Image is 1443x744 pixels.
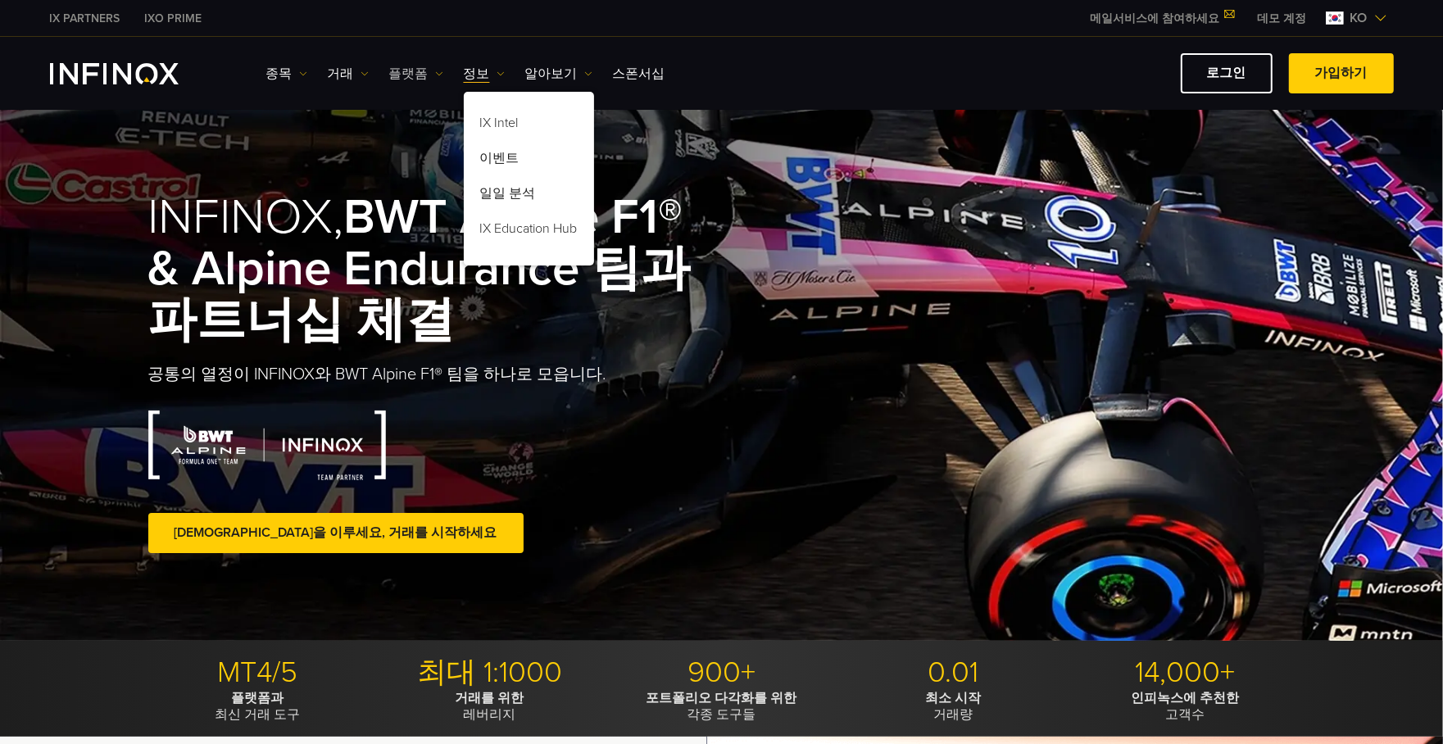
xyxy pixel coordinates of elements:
[266,64,307,84] a: 종목
[50,63,217,84] a: INFINOX Logo
[38,10,133,27] a: INFINOX
[464,143,594,179] a: 이벤트
[148,188,691,350] strong: BWT Alpine F1® & Alpine Endurance 팀과 파트너십 체결
[1246,10,1319,27] a: INFINOX MENU
[389,64,443,84] a: 플랫폼
[148,192,722,347] h1: INFINOX,
[464,214,594,249] a: IX Education Hub
[525,64,592,84] a: 알아보기
[1181,53,1273,93] a: 로그인
[1078,11,1246,25] a: 메일서비스에 참여하세요
[464,108,594,143] a: IX Intel
[1289,53,1394,93] a: 가입하기
[148,513,524,553] a: [DEMOGRAPHIC_DATA]을 이루세요, 거래를 시작하세요
[464,64,505,84] a: 정보
[148,363,722,386] p: 공통의 열정이 INFINOX와 BWT Alpine F1® 팀을 하나로 모읍니다.
[464,179,594,214] a: 일일 분석
[328,64,369,84] a: 거래
[613,64,665,84] a: 스폰서십
[1344,8,1374,28] span: ko
[133,10,215,27] a: INFINOX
